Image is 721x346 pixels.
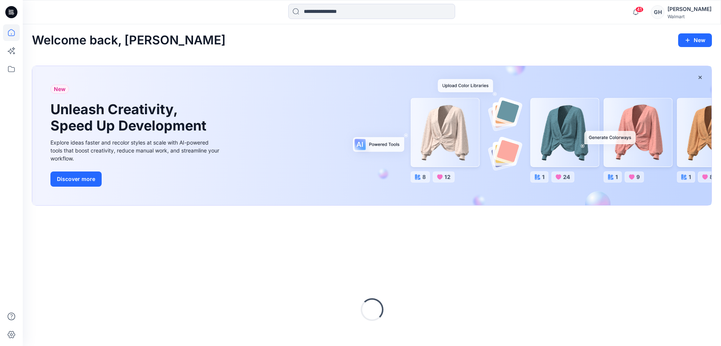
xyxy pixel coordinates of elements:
[635,6,644,13] span: 41
[50,138,221,162] div: Explore ideas faster and recolor styles at scale with AI-powered tools that boost creativity, red...
[678,33,712,47] button: New
[32,33,226,47] h2: Welcome back, [PERSON_NAME]
[50,171,221,187] a: Discover more
[54,85,66,94] span: New
[50,171,102,187] button: Discover more
[50,101,210,134] h1: Unleash Creativity, Speed Up Development
[651,5,664,19] div: GH
[668,14,712,19] div: Walmart
[668,5,712,14] div: [PERSON_NAME]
